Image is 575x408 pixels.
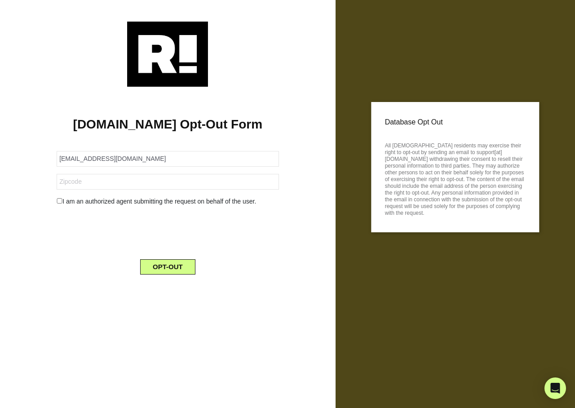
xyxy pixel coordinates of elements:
[140,259,195,275] button: OPT-OUT
[385,140,526,217] p: All [DEMOGRAPHIC_DATA] residents may exercise their right to opt-out by sending an email to suppo...
[50,197,285,206] div: I am an authorized agent submitting the request on behalf of the user.
[127,22,208,87] img: Retention.com
[57,151,279,167] input: Email Address
[13,117,322,132] h1: [DOMAIN_NAME] Opt-Out Form
[385,115,526,129] p: Database Opt Out
[544,377,566,399] div: Open Intercom Messenger
[99,213,236,248] iframe: reCAPTCHA
[57,174,279,190] input: Zipcode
